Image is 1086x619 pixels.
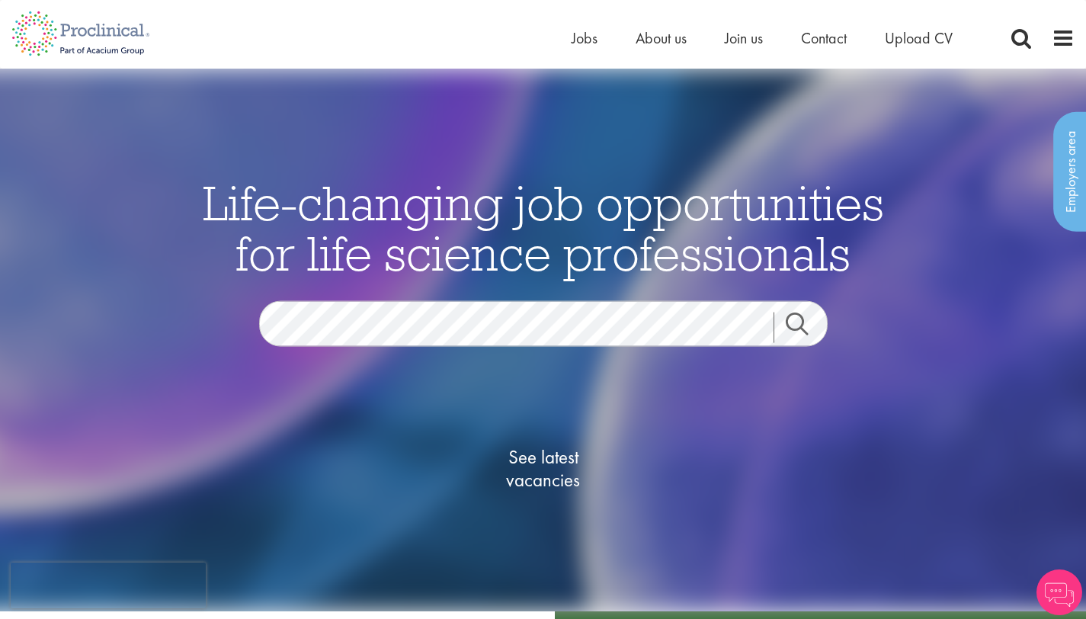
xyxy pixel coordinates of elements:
span: Life-changing job opportunities for life science professionals [203,172,884,283]
a: Join us [725,28,763,48]
span: See latest vacancies [467,445,620,491]
a: See latestvacancies [467,384,620,552]
a: Jobs [572,28,597,48]
img: Chatbot [1036,569,1082,615]
a: About us [636,28,687,48]
a: Job search submit button [774,312,839,342]
a: Upload CV [885,28,953,48]
a: Contact [801,28,847,48]
iframe: reCAPTCHA [11,563,206,608]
